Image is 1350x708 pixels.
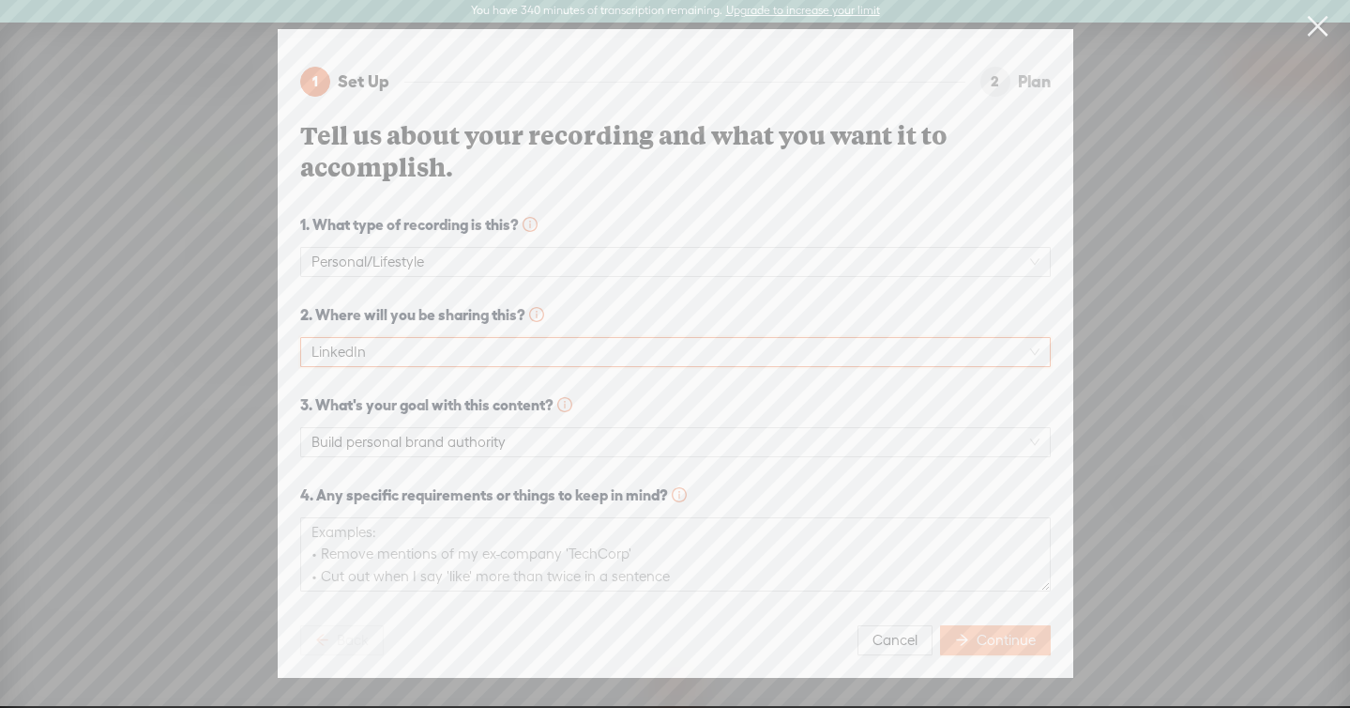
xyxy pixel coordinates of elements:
span: Personal/Lifestyle [311,248,1039,276]
span: arrow-right [955,633,969,647]
strong: 1. What type of recording is this? [300,213,538,236]
button: Continue [940,625,1051,655]
span: info-circle [672,487,687,502]
span: 2 [991,73,999,89]
span: Continue [977,631,1036,650]
strong: 3. What's your goal with this content? [300,393,572,416]
strong: 4. Any specific requirements or things to keep in mind? [300,484,687,506]
button: Cancel [857,625,933,655]
div: Plan [1018,67,1051,97]
div: Set Up [338,67,404,97]
span: Build personal brand authority [311,428,1039,456]
strong: 2. Where will you be sharing this? [300,303,544,326]
span: LinkedIn [311,338,1039,366]
span: info-circle [529,307,544,322]
span: 1 [312,73,318,89]
span: Cancel [872,631,918,650]
h3: Tell us about your recording and what you want it to accomplish. [300,119,1051,183]
span: info-circle [557,397,572,412]
span: info-circle [523,217,538,232]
